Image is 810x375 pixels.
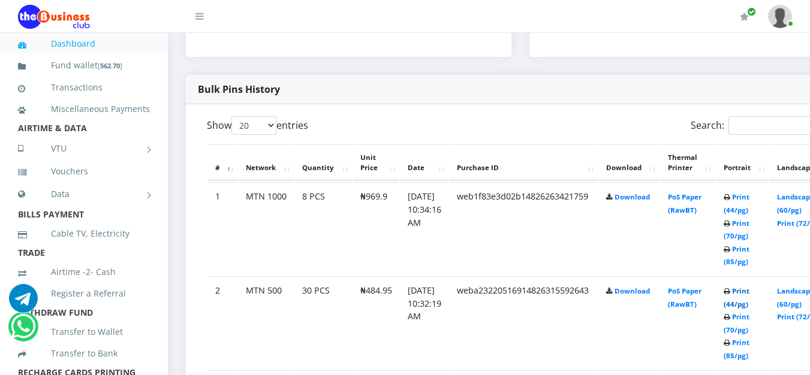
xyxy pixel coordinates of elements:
a: Fund wallet[562.70] [18,52,150,80]
i: Renew/Upgrade Subscription [740,12,749,22]
a: Register a Referral [18,280,150,307]
a: Transfer to Bank [18,340,150,367]
td: ₦484.95 [353,276,399,369]
select: Showentries [231,116,276,135]
img: Logo [18,5,90,29]
a: Cable TV, Electricity [18,220,150,247]
a: PoS Paper (RawBT) [668,286,701,309]
b: 562.70 [100,61,120,70]
td: web1f83e3d02b14826263421759 [450,182,598,275]
td: MTN 1000 [239,182,294,275]
label: Show entries [207,116,308,135]
small: [ ] [98,61,122,70]
th: Thermal Printer: activate to sort column ascending [661,144,715,182]
a: Vouchers [18,158,150,185]
td: 1 [208,182,237,275]
td: MTN 500 [239,276,294,369]
a: PoS Paper (RawBT) [668,192,701,214]
th: Portrait: activate to sort column ascending [716,144,769,182]
td: 2 [208,276,237,369]
th: Quantity: activate to sort column ascending [295,144,352,182]
a: Print (70/pg) [724,219,749,241]
a: Download [615,286,650,295]
td: 8 PCS [295,182,352,275]
th: Purchase ID: activate to sort column ascending [450,144,598,182]
span: Renew/Upgrade Subscription [747,7,756,16]
th: Date: activate to sort column ascending [401,144,448,182]
th: Network: activate to sort column ascending [239,144,294,182]
a: Print (70/pg) [724,312,749,334]
a: Airtime -2- Cash [18,258,150,286]
a: Miscellaneous Payments [18,95,150,123]
a: Transactions [18,74,150,101]
a: Print (44/pg) [724,286,749,309]
td: 30 PCS [295,276,352,369]
a: Download [615,192,650,201]
a: Chat for support [9,293,38,313]
th: Unit Price: activate to sort column ascending [353,144,399,182]
a: Chat for support [11,321,35,341]
th: Download: activate to sort column ascending [599,144,660,182]
th: #: activate to sort column descending [208,144,237,182]
img: User [768,5,792,28]
a: Transfer to Wallet [18,318,150,346]
td: ₦969.9 [353,182,399,275]
strong: Bulk Pins History [198,83,280,96]
a: Print (44/pg) [724,192,749,214]
a: VTU [18,134,150,164]
td: [DATE] 10:34:16 AM [401,182,448,275]
a: Print (85/pg) [724,244,749,267]
a: Data [18,179,150,209]
td: weba23220516914826315592643 [450,276,598,369]
a: Dashboard [18,30,150,58]
a: Print (85/pg) [724,338,749,360]
td: [DATE] 10:32:19 AM [401,276,448,369]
